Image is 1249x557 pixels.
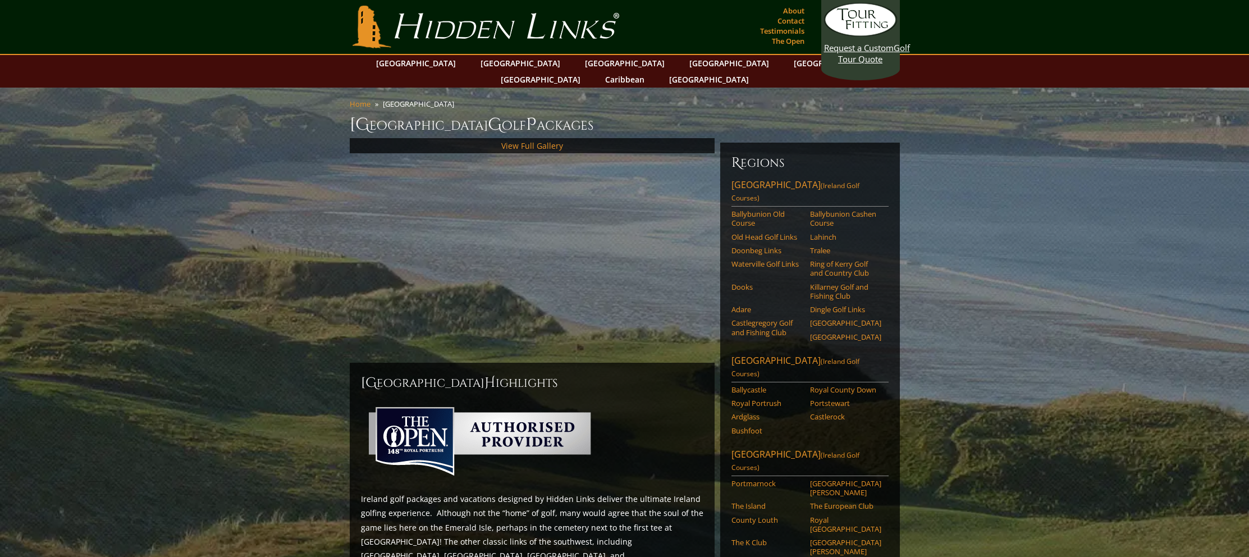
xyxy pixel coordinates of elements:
a: Dooks [731,282,803,291]
a: [GEOGRAPHIC_DATA](Ireland Golf Courses) [731,448,889,476]
a: Royal Portrush [731,399,803,408]
a: View Full Gallery [501,140,563,151]
a: Request a CustomGolf Tour Quote [824,3,897,65]
a: Portmarnock [731,479,803,488]
a: Doonbeg Links [731,246,803,255]
a: Adare [731,305,803,314]
a: County Louth [731,515,803,524]
span: H [484,374,496,392]
a: [GEOGRAPHIC_DATA] [495,71,586,88]
a: [GEOGRAPHIC_DATA] [475,55,566,71]
a: [GEOGRAPHIC_DATA] [810,318,881,327]
a: Contact [775,13,807,29]
a: Lahinch [810,232,881,241]
a: The Island [731,501,803,510]
a: [GEOGRAPHIC_DATA] [684,55,775,71]
a: Dingle Golf Links [810,305,881,314]
a: [GEOGRAPHIC_DATA] [579,55,670,71]
h6: Regions [731,154,889,172]
a: The K Club [731,538,803,547]
a: Caribbean [600,71,650,88]
a: Ballybunion Old Course [731,209,803,228]
a: Old Head Golf Links [731,232,803,241]
span: G [488,113,502,136]
a: Testimonials [757,23,807,39]
a: Portstewart [810,399,881,408]
a: Ardglass [731,412,803,421]
a: [GEOGRAPHIC_DATA](Ireland Golf Courses) [731,354,889,382]
a: The European Club [810,501,881,510]
a: Ballybunion Cashen Course [810,209,881,228]
a: About [780,3,807,19]
a: [GEOGRAPHIC_DATA] [370,55,461,71]
span: (Ireland Golf Courses) [731,357,859,378]
a: [GEOGRAPHIC_DATA] [664,71,754,88]
a: Home [350,99,370,109]
span: Request a Custom [824,42,894,53]
h2: [GEOGRAPHIC_DATA] ighlights [361,374,703,392]
span: (Ireland Golf Courses) [731,181,859,203]
a: Tralee [810,246,881,255]
a: The Open [769,33,807,49]
a: Waterville Golf Links [731,259,803,268]
a: Bushfoot [731,426,803,435]
a: Royal [GEOGRAPHIC_DATA] [810,515,881,534]
a: [GEOGRAPHIC_DATA][PERSON_NAME] [810,479,881,497]
a: Castlerock [810,412,881,421]
h1: [GEOGRAPHIC_DATA] olf ackages [350,113,900,136]
li: [GEOGRAPHIC_DATA] [383,99,459,109]
span: (Ireland Golf Courses) [731,450,859,472]
a: [GEOGRAPHIC_DATA] [810,332,881,341]
span: P [526,113,537,136]
a: Royal County Down [810,385,881,394]
a: Castlegregory Golf and Fishing Club [731,318,803,337]
a: [GEOGRAPHIC_DATA][PERSON_NAME] [810,538,881,556]
a: Killarney Golf and Fishing Club [810,282,881,301]
a: Ballycastle [731,385,803,394]
a: [GEOGRAPHIC_DATA] [788,55,879,71]
a: Ring of Kerry Golf and Country Club [810,259,881,278]
a: [GEOGRAPHIC_DATA](Ireland Golf Courses) [731,179,889,207]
